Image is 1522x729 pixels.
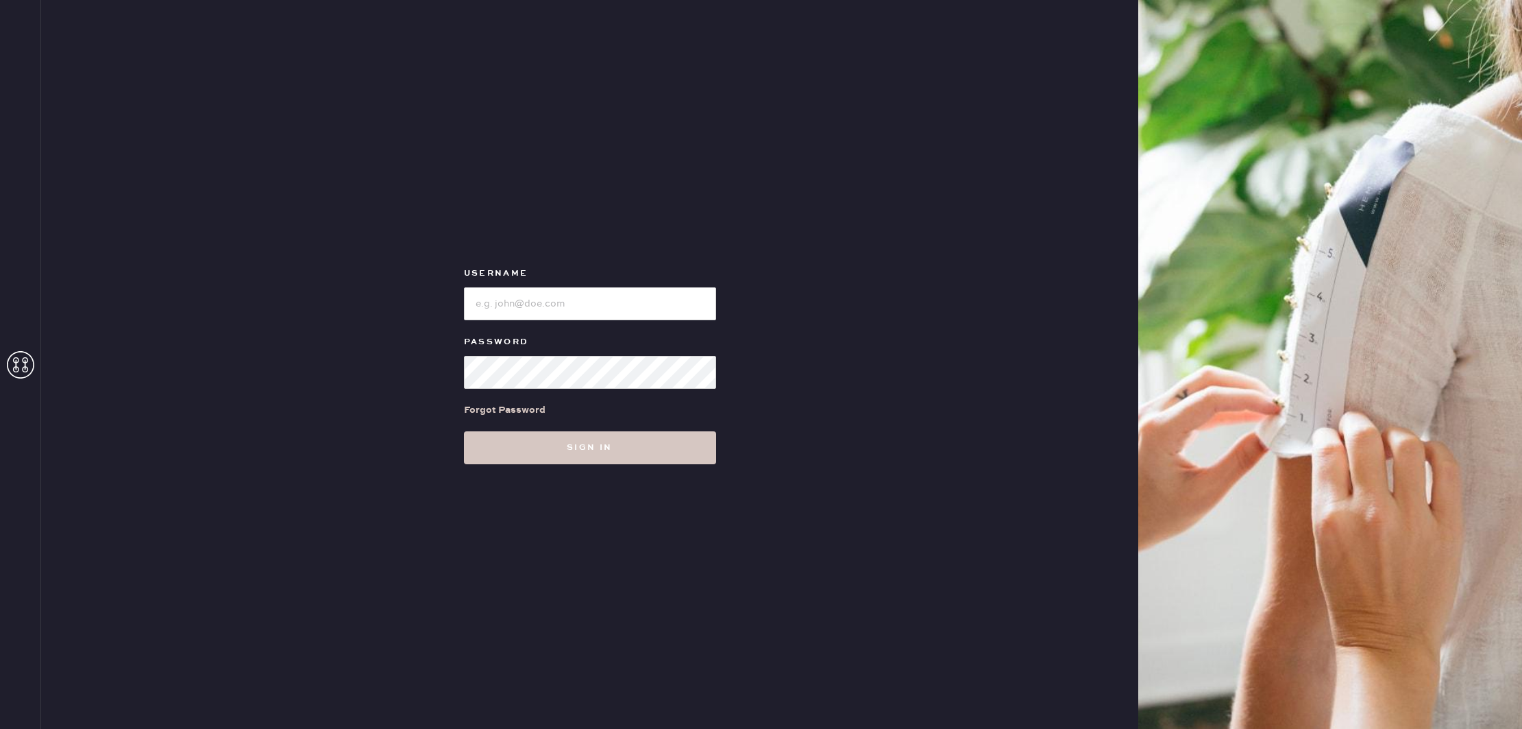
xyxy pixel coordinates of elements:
[464,265,716,282] label: Username
[464,334,716,350] label: Password
[464,403,545,418] div: Forgot Password
[464,431,716,464] button: Sign in
[464,389,545,431] a: Forgot Password
[464,287,716,320] input: e.g. john@doe.com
